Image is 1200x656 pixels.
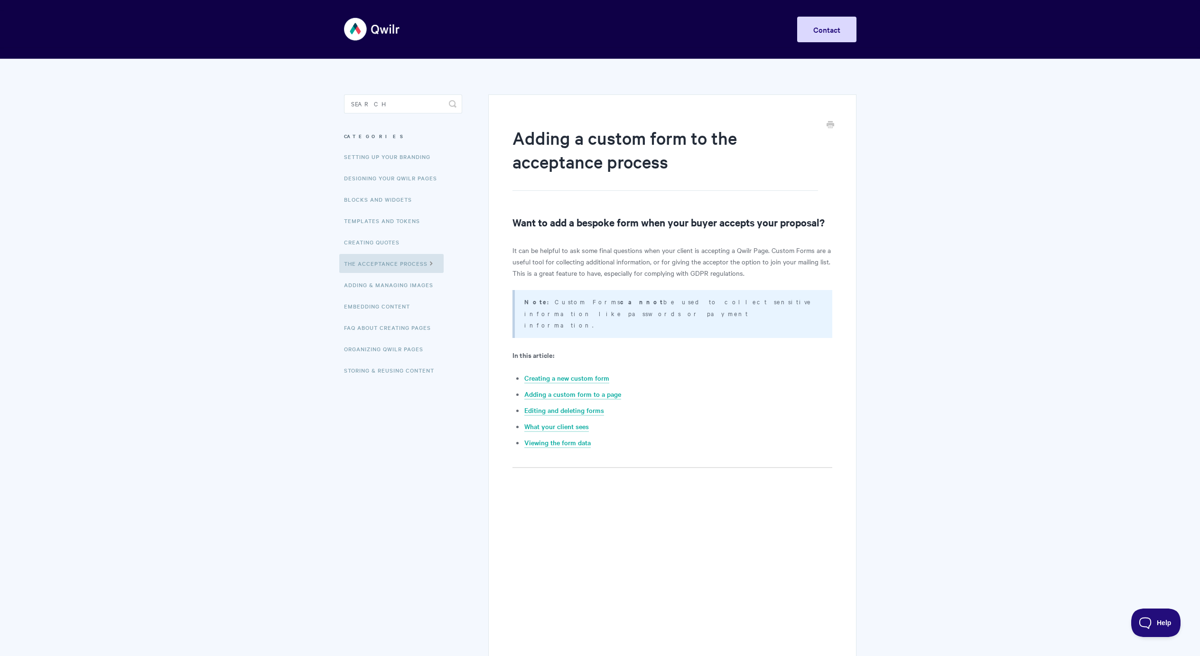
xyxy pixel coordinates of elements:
[344,128,462,145] h3: Categories
[344,361,441,380] a: Storing & Reusing Content
[512,350,554,360] strong: In this article:
[344,233,407,252] a: Creating Quotes
[339,254,444,273] a: The Acceptance Process
[344,297,417,316] a: Embedding Content
[524,438,591,448] a: Viewing the form data
[344,318,438,337] a: FAQ About Creating Pages
[512,126,818,191] h1: Adding a custom form to the acceptance process
[344,211,427,230] a: Templates and Tokens
[524,389,621,400] a: Adding a custom form to a page
[344,147,437,166] a: Setting up your Branding
[1131,609,1181,637] iframe: Toggle Customer Support
[524,373,609,384] a: Creating a new custom form
[344,275,440,294] a: Adding & Managing Images
[344,11,400,47] img: Qwilr Help Center
[344,339,430,358] a: Organizing Qwilr Pages
[524,405,604,416] a: Editing and deleting forms
[512,215,832,230] h2: Want to add a bespoke form when your buyer accepts your proposal?
[344,94,462,113] input: Search
[512,244,832,279] p: It can be helpful to ask some final questions when your client is accepting a Qwilr Page. Custom ...
[344,169,444,187] a: Designing Your Qwilr Pages
[797,17,856,42] a: Contact
[827,120,834,131] a: Print this Article
[524,422,589,432] a: What your client sees
[620,297,663,306] strong: cannot
[344,190,419,209] a: Blocks and Widgets
[524,297,555,306] strong: Note:
[524,296,820,330] p: Custom Forms be used to collect sensitive information like passwords or payment information.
